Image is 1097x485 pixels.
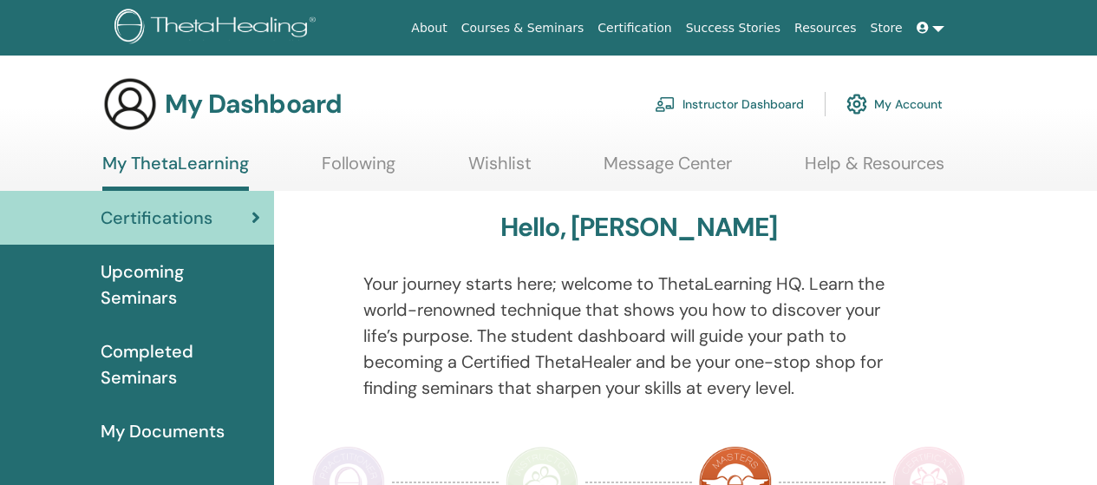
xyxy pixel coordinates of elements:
[322,153,395,187] a: Following
[787,12,864,44] a: Resources
[805,153,944,187] a: Help & Resources
[363,271,915,401] p: Your journey starts here; welcome to ThetaLearning HQ. Learn the world-renowned technique that sh...
[102,153,249,191] a: My ThetaLearning
[846,85,943,123] a: My Account
[454,12,591,44] a: Courses & Seminars
[101,205,212,231] span: Certifications
[500,212,778,243] h3: Hello, [PERSON_NAME]
[101,259,260,311] span: Upcoming Seminars
[655,96,676,112] img: chalkboard-teacher.svg
[114,9,322,48] img: logo.png
[591,12,678,44] a: Certification
[864,12,910,44] a: Store
[101,418,225,444] span: My Documents
[604,153,732,187] a: Message Center
[846,89,867,119] img: cog.svg
[655,85,804,123] a: Instructor Dashboard
[468,153,532,187] a: Wishlist
[404,12,454,44] a: About
[679,12,787,44] a: Success Stories
[102,76,158,132] img: generic-user-icon.jpg
[165,88,342,120] h3: My Dashboard
[101,338,260,390] span: Completed Seminars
